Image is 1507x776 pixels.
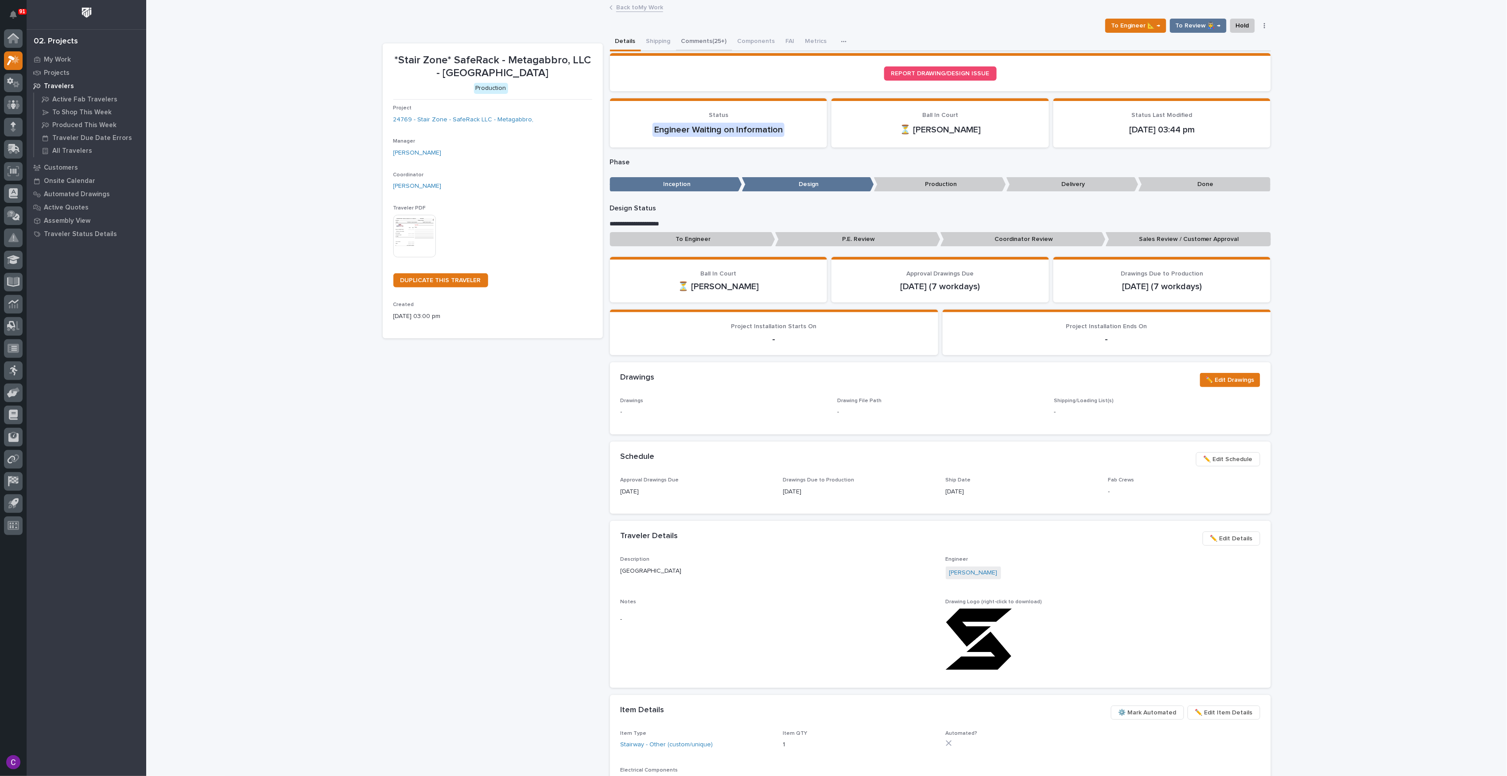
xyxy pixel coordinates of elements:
span: Status Last Modified [1132,112,1192,118]
p: 91 [19,8,25,15]
span: To Engineer 📐 → [1111,20,1161,31]
span: Project Installation Ends On [1066,323,1147,330]
p: To Shop This Week [52,109,112,116]
h2: Schedule [621,452,655,462]
p: Coordinator Review [940,232,1106,247]
span: ✏️ Edit Item Details [1195,707,1253,718]
span: Created [393,302,414,307]
p: Automated Drawings [44,190,110,198]
span: Engineer [946,557,968,562]
button: Shipping [641,33,676,51]
p: - [621,615,935,624]
button: Comments (25+) [676,33,732,51]
span: Traveler PDF [393,206,426,211]
button: ✏️ Edit Drawings [1200,373,1260,387]
button: Metrics [800,33,832,51]
span: ✏️ Edit Details [1210,533,1253,544]
p: - [621,407,827,417]
a: Back toMy Work [616,2,663,12]
p: Sales Review / Customer Approval [1106,232,1271,247]
p: ⏳ [PERSON_NAME] [842,124,1038,135]
p: Projects [44,69,70,77]
span: Approval Drawings Due [621,477,679,483]
p: Produced This Week [52,121,117,129]
p: - [1108,487,1260,497]
p: [DATE] (7 workdays) [1064,281,1260,292]
a: 24769 - Stair Zone - SafeRack LLC - Metagabbro, [393,115,534,124]
p: Inception [610,177,742,192]
a: [PERSON_NAME] [393,148,442,158]
span: ⚙️ Mark Automated [1119,707,1177,718]
span: Item Type [621,731,647,736]
span: Drawings [621,398,644,404]
p: Travelers [44,82,74,90]
h2: Item Details [621,706,664,715]
span: Drawings Due to Production [1121,271,1203,277]
p: Traveler Due Date Errors [52,134,132,142]
span: Ball In Court [701,271,737,277]
span: Ship Date [946,477,971,483]
a: REPORT DRAWING/DESIGN ISSUE [884,66,997,81]
button: Components [732,33,781,51]
p: - [837,407,839,417]
a: Stairway - Other (custom/unique) [621,740,713,749]
button: ✏️ Edit Details [1203,532,1260,546]
h2: Traveler Details [621,532,678,541]
a: DUPLICATE THIS TRAVELER [393,273,488,287]
p: [DATE] 03:44 pm [1064,124,1260,135]
p: Onsite Calendar [44,177,95,185]
div: Production [474,83,508,94]
p: *Stair Zone* SafeRack - Metagabbro, LLC - [GEOGRAPHIC_DATA] [393,54,592,80]
button: To Review 👨‍🏭 → [1170,19,1227,33]
button: users-avatar [4,753,23,772]
a: Active Fab Travelers [34,93,146,105]
h2: Drawings [621,373,655,383]
button: Notifications [4,5,23,24]
p: Assembly View [44,217,90,225]
button: Hold [1230,19,1255,33]
p: Delivery [1006,177,1138,192]
p: [GEOGRAPHIC_DATA] [621,566,935,576]
span: Electrical Components [621,768,678,773]
div: 02. Projects [34,37,78,47]
a: Travelers [27,79,146,93]
p: Phase [610,158,1271,167]
a: [PERSON_NAME] [949,568,998,578]
button: Details [610,33,641,51]
a: Onsite Calendar [27,174,146,187]
span: Drawing Logo (right-click to download) [946,599,1042,605]
span: Project Installation Starts On [731,323,817,330]
button: FAI [781,33,800,51]
p: 1 [783,740,935,749]
span: Manager [393,139,416,144]
a: [PERSON_NAME] [393,182,442,191]
a: Traveler Status Details [27,227,146,241]
p: [DATE] [783,487,935,497]
a: To Shop This Week [34,106,146,118]
span: Coordinator [393,172,424,178]
a: Traveler Due Date Errors [34,132,146,144]
p: [DATE] (7 workdays) [842,281,1038,292]
p: Customers [44,164,78,172]
span: ✏️ Edit Drawings [1206,375,1255,385]
p: Done [1138,177,1270,192]
span: To Review 👨‍🏭 → [1176,20,1221,31]
button: ✏️ Edit Schedule [1196,452,1260,466]
span: Description [621,557,650,562]
p: [DATE] 03:00 pm [393,312,592,321]
p: Design Status [610,204,1271,213]
a: All Travelers [34,144,146,157]
button: ✏️ Edit Item Details [1188,706,1260,720]
span: REPORT DRAWING/DESIGN ISSUE [891,70,990,77]
a: Projects [27,66,146,79]
p: Active Quotes [44,204,89,212]
img: Workspace Logo [78,4,95,21]
img: JkbQ-N8a4sGN_zQZEuGuivLxhsV290vaxjMWYYXBuq4 [946,609,1012,670]
p: - [621,334,928,345]
span: Item QTY [783,731,808,736]
a: Automated Drawings [27,187,146,201]
span: Hold [1236,20,1249,31]
a: Assembly View [27,214,146,227]
p: Active Fab Travelers [52,96,117,104]
span: Shipping/Loading List(s) [1054,398,1114,404]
